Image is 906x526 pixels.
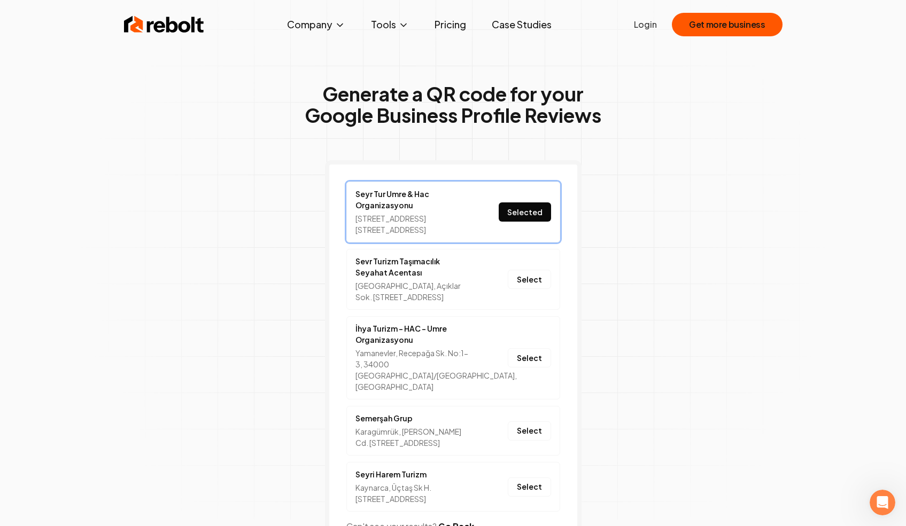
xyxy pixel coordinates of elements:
a: Pricing [426,14,475,35]
a: Semerşah Grup [355,413,473,424]
div: [STREET_ADDRESS] [STREET_ADDRESS] [355,213,473,235]
h1: Generate a QR code for your Google Business Profile Reviews [305,83,601,126]
iframe: Intercom live chat [870,490,895,515]
a: İhya Turizm - HAC - Umre Organizasyonu [355,323,473,346]
button: Select [508,421,551,441]
button: Company [278,14,354,35]
button: Selected [499,202,551,222]
div: Yamanevler, Recepağa Sk. No:1-3, 34000 [GEOGRAPHIC_DATA]/[GEOGRAPHIC_DATA], [GEOGRAPHIC_DATA] [355,348,473,392]
button: Select [508,348,551,367]
div: Kaynarca, Üçtaş Sk H. [STREET_ADDRESS] [355,482,473,505]
a: Seyr Tur Umre & Hac Organizasyonu [355,189,473,211]
a: Sevr Turizm Taşımacılık Seyahat Acentası [355,256,473,278]
div: Karagümrük, [PERSON_NAME] Cd. [STREET_ADDRESS] [355,426,473,449]
a: Case Studies [483,14,560,35]
div: [GEOGRAPHIC_DATA], Açıklar Sok. [STREET_ADDRESS] [355,280,473,303]
img: Rebolt Logo [124,14,204,35]
button: Tools [362,14,417,35]
button: Get more business [672,13,782,36]
button: Select [508,270,551,289]
a: Seyri Harem Turizm [355,469,473,480]
a: Login [634,18,657,31]
button: Select [508,477,551,497]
